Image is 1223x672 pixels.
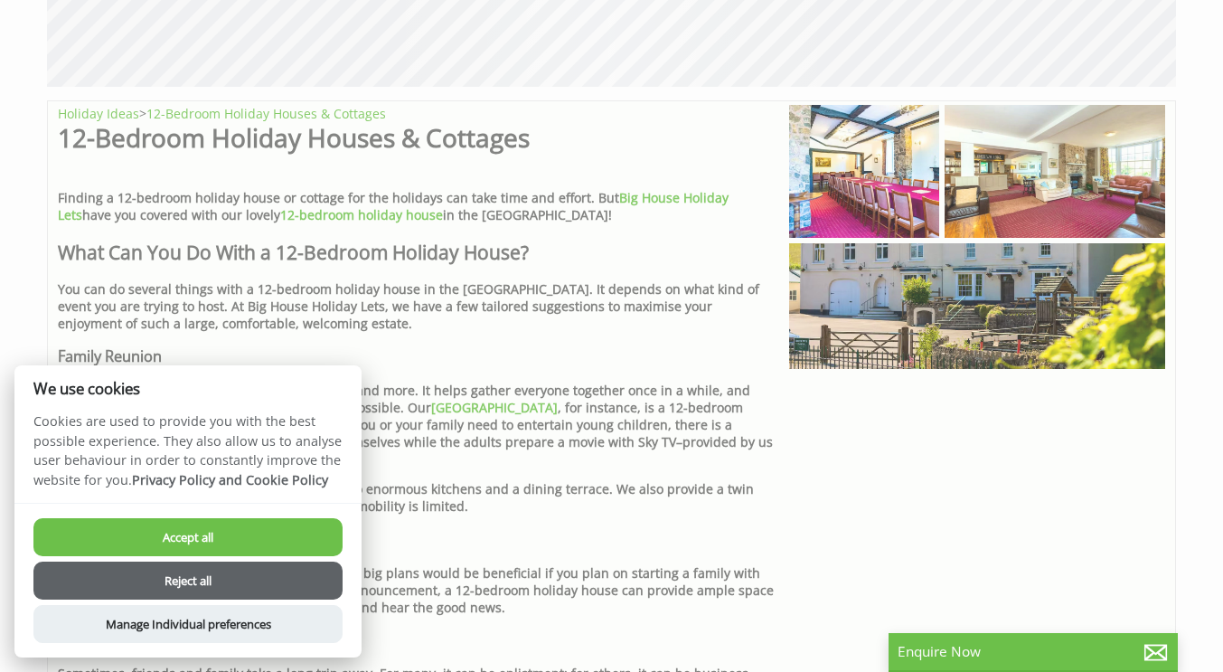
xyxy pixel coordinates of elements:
[14,412,362,503] p: Cookies are used to provide you with the best possible experience. They also allow us to analyse ...
[898,642,1169,661] p: Enquire Now
[33,562,343,600] button: Reject all
[14,380,362,397] h2: We use cookies
[33,518,343,556] button: Accept all
[132,471,328,488] a: Privacy Policy and Cookie Policy
[33,605,343,643] button: Manage Individual preferences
